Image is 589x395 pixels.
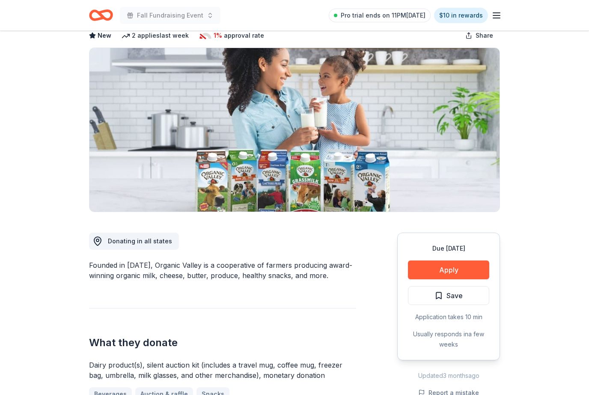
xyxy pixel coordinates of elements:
[329,9,431,22] a: Pro trial ends on 11PM[DATE]
[108,238,172,245] span: Donating in all states
[476,31,493,41] span: Share
[397,371,500,381] div: Updated 3 months ago
[120,7,220,24] button: Fall Fundraising Event
[341,10,425,21] span: Pro trial ends on 11PM[DATE]
[98,31,111,41] span: New
[446,290,463,302] span: Save
[89,5,113,25] a: Home
[89,260,356,281] div: Founded in [DATE], Organic Valley is a cooperative of farmers producing award-winning organic mil...
[122,31,189,41] div: 2 applies last week
[458,27,500,45] button: Share
[214,31,222,41] span: 1%
[89,336,356,350] h2: What they donate
[408,244,489,254] div: Due [DATE]
[89,360,356,381] div: Dairy product(s), silent auction kit (includes a travel mug, coffee mug, freezer bag, umbrella, m...
[434,8,488,23] a: $10 in rewards
[408,329,489,350] div: Usually responds in a few weeks
[408,261,489,280] button: Apply
[89,48,500,212] img: Image for Organic Valley
[137,10,203,21] span: Fall Fundraising Event
[408,287,489,305] button: Save
[408,312,489,323] div: Application takes 10 min
[224,31,264,41] span: approval rate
